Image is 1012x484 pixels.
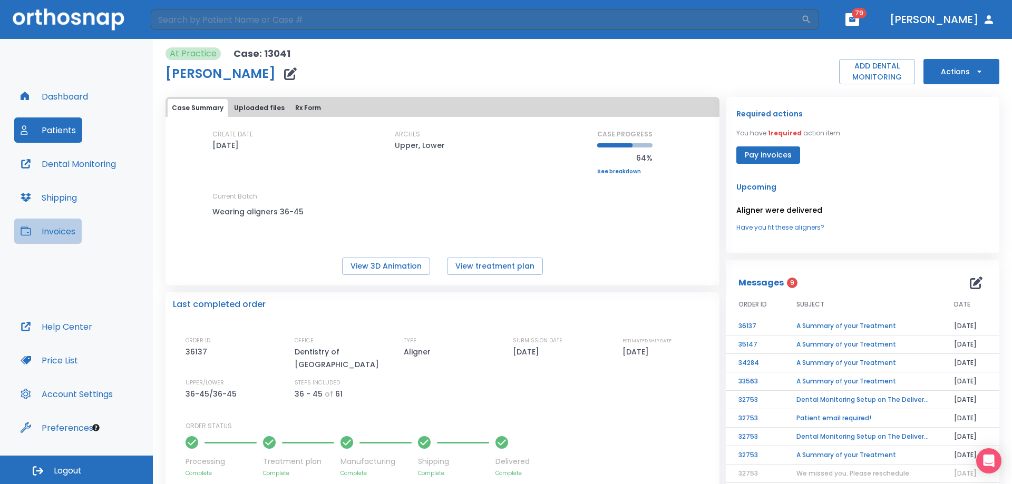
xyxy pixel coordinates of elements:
h1: [PERSON_NAME] [166,67,276,80]
p: Processing [186,456,257,467]
p: CASE PROGRESS [597,130,653,139]
span: [DATE] [954,469,977,478]
td: 32753 [726,409,784,428]
td: [DATE] [941,335,999,354]
p: 64% [597,152,653,164]
span: 9 [787,278,797,288]
td: 32753 [726,391,784,409]
p: Aligner [404,345,434,358]
p: SUBMISSION DATE [513,336,562,345]
span: We missed you. Please reschedule. [796,469,911,478]
div: Open Intercom Messenger [976,448,1001,473]
button: Actions [923,59,999,84]
p: ARCHES [395,130,420,139]
p: Upcoming [736,181,989,193]
p: [DATE] [212,139,239,152]
p: Shipping [418,456,489,467]
button: Help Center [14,314,99,339]
p: [DATE] [513,345,543,358]
td: A Summary of your Treatment [784,372,941,391]
button: Pay invoices [736,146,800,164]
td: 32753 [726,428,784,446]
td: 35147 [726,335,784,354]
td: [DATE] [941,391,999,409]
p: Treatment plan [263,456,334,467]
p: ORDER ID [186,336,210,345]
td: [DATE] [941,372,999,391]
p: STEPS INCLUDED [295,378,340,388]
span: ORDER ID [738,300,767,309]
td: [DATE] [941,409,999,428]
button: Case Summary [168,99,228,117]
p: TYPE [404,336,416,345]
p: Manufacturing [340,456,412,467]
span: 32753 [738,469,758,478]
td: [DATE] [941,428,999,446]
p: Upper, Lower [395,139,445,152]
p: Complete [418,469,489,477]
td: Dental Monitoring Setup on The Delivery Day [784,391,941,409]
p: Messages [738,276,784,289]
input: Search by Patient Name or Case # [151,9,801,30]
p: CREATE DATE [212,130,253,139]
p: Wearing aligners 36-45 [212,205,307,218]
p: Complete [263,469,334,477]
span: Logout [54,465,82,477]
p: OFFICE [295,336,314,345]
td: 33563 [726,372,784,391]
td: A Summary of your Treatment [784,335,941,354]
button: View 3D Animation [342,258,430,275]
a: See breakdown [597,169,653,175]
div: Tooltip anchor [91,423,101,432]
p: Aligner were delivered [736,204,989,216]
button: View treatment plan [447,258,543,275]
button: [PERSON_NAME] [885,10,999,29]
td: 36137 [726,317,784,335]
td: A Summary of your Treatment [784,446,941,465]
p: 36-45/36-45 [186,388,240,400]
p: ESTIMATED SHIP DATE [622,336,672,345]
p: 36137 [186,345,211,358]
td: Dental Monitoring Setup on The Delivery Day [784,428,941,446]
span: 79 [852,8,867,18]
td: [DATE] [941,354,999,372]
span: SUBJECT [796,300,824,309]
p: of [325,388,333,400]
p: Complete [495,469,530,477]
span: DATE [954,300,970,309]
td: [DATE] [941,317,999,335]
div: tabs [168,99,717,117]
td: Patient email required! [784,409,941,428]
p: ORDER STATUS [186,421,712,431]
span: 1 required [768,129,802,137]
button: Shipping [14,185,83,210]
button: Rx Form [291,99,325,117]
button: ADD DENTAL MONITORING [839,59,915,84]
button: Preferences [14,415,100,440]
p: Delivered [495,456,530,467]
p: Required actions [736,107,803,120]
p: Current Batch [212,192,307,201]
button: Uploaded files [230,99,289,117]
p: 61 [335,388,343,400]
button: Invoices [14,219,82,244]
button: Dashboard [14,84,94,109]
td: A Summary of your Treatment [784,354,941,372]
button: Account Settings [14,381,119,407]
button: Price List [14,348,84,373]
p: Complete [186,469,257,477]
button: Dental Monitoring [14,151,122,176]
p: You have action item [736,129,840,138]
p: Last completed order [173,298,266,311]
p: 36 - 45 [295,388,323,400]
p: Complete [340,469,412,477]
p: UPPER/LOWER [186,378,224,388]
